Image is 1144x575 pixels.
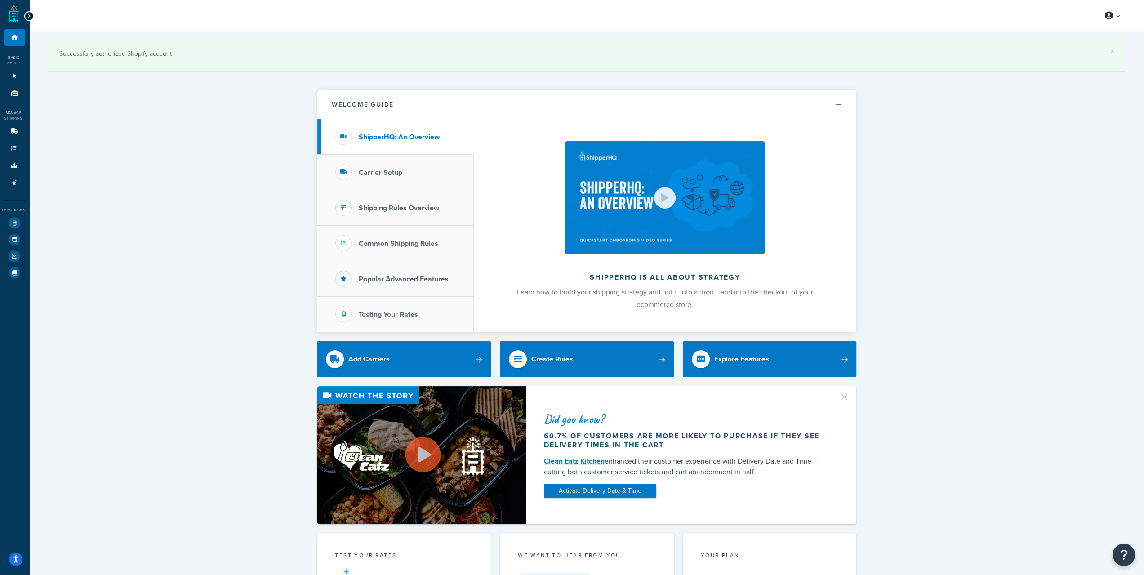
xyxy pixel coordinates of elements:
button: Open Resource Center [1113,544,1135,566]
img: ShipperHQ is all about strategy [565,141,765,254]
div: Your Plan [701,551,839,562]
a: Explore Features [683,341,857,377]
li: Websites [4,68,25,85]
li: Origins [4,85,25,102]
h3: ShipperHQ: An Overview [359,133,440,141]
div: 60.7% of customers are more likely to purchase if they see delivery times in the cart [544,432,828,450]
li: Marketplace [4,232,25,248]
h2: ShipperHQ is all about strategy [498,273,832,281]
div: Add Carriers [348,353,390,366]
div: Successfully authorized Shopify account [59,48,1114,60]
p: we want to hear from you [518,551,656,559]
img: Video thumbnail [317,386,526,524]
span: Learn how to build your shipping strategy and put it into action… and into the checkout of your e... [517,287,813,310]
h3: Common Shipping Rules [359,240,438,248]
div: Test your rates [335,551,473,562]
li: Carriers [4,123,25,140]
div: Did you know? [544,413,828,425]
h3: Testing Your Rates [359,311,418,319]
h3: Popular Advanced Features [359,275,449,283]
h2: Welcome Guide [332,101,394,108]
div: enhanced their customer experience with Delivery Date and Time — cutting both customer service ti... [544,456,828,477]
li: Dashboard [4,29,25,46]
li: Analytics [4,248,25,264]
div: Create Rules [531,353,573,366]
a: × [1111,48,1114,55]
li: Help Docs [4,265,25,281]
li: Test Your Rates [4,215,25,231]
button: Welcome Guide [317,90,856,119]
h3: Shipping Rules Overview [359,204,439,212]
a: Create Rules [500,341,674,377]
a: Add Carriers [317,341,491,377]
div: Explore Features [714,353,769,366]
a: Clean Eatz Kitchen [544,456,605,466]
li: Boxes [4,157,25,174]
li: Advanced Features [4,174,25,191]
h3: Carrier Setup [359,169,402,177]
a: Activate Delivery Date & Time [544,484,656,498]
li: Shipping Rules [4,140,25,157]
